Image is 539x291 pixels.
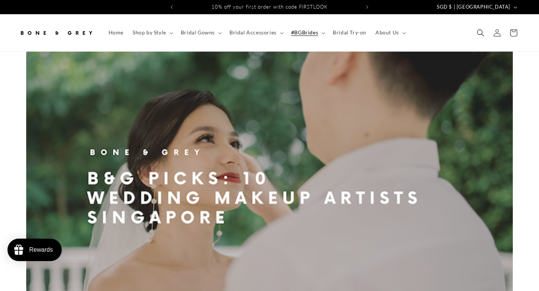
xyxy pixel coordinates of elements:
span: #BGBrides [291,29,318,36]
span: About Us [375,29,399,36]
span: Home [109,29,124,36]
a: Bone and Grey Bridal [16,22,97,44]
span: SGD $ | [GEOGRAPHIC_DATA] [437,3,510,11]
span: Bridal Try-on [333,29,366,36]
summary: Bridal Accessories [225,25,287,40]
summary: About Us [371,25,409,40]
div: Rewards [29,246,53,253]
summary: #BGBrides [287,25,328,40]
span: Bridal Accessories [229,29,277,36]
img: Bone and Grey Bridal [19,25,94,41]
summary: Search [472,25,489,41]
summary: Bridal Gowns [176,25,225,40]
span: Shop by Style [133,29,166,36]
span: Bridal Gowns [181,29,215,36]
span: 10% off your first order with code FIRSTLOOK [211,4,328,10]
a: Bridal Try-on [328,25,371,40]
summary: Shop by Style [128,25,176,40]
a: Home [104,25,128,40]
